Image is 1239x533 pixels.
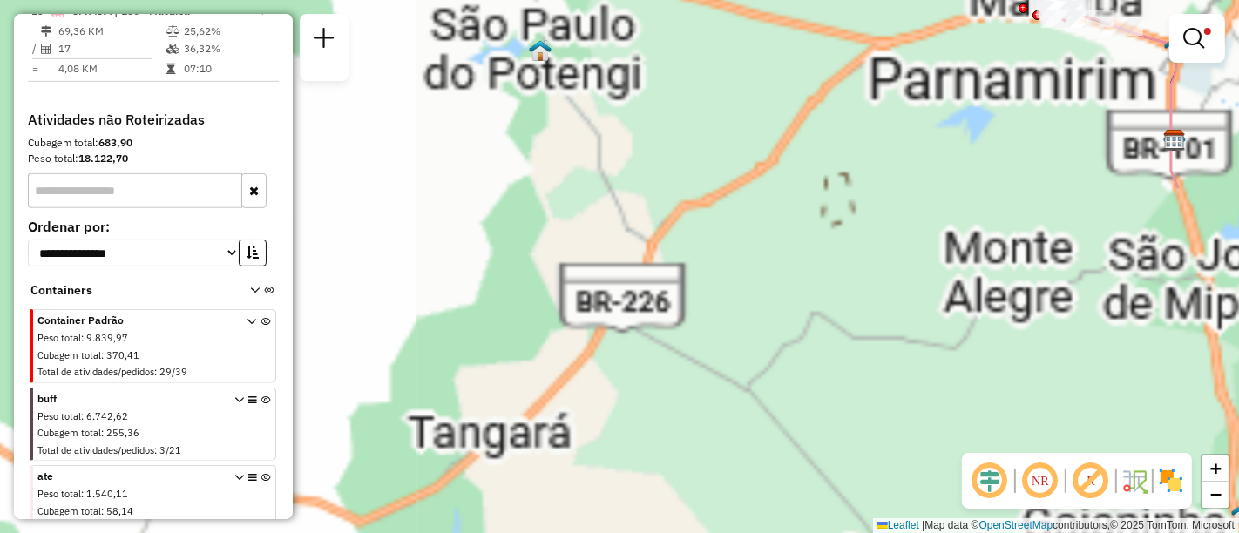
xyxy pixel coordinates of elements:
span: : [101,349,104,361]
div: Cubagem total: [28,135,279,151]
img: CDD Natal Novo [1163,129,1186,152]
button: Ordem crescente [239,240,267,266]
span: : [101,427,104,439]
span: 6.742,62 [86,410,128,422]
h4: Atividades não Roteirizadas [28,111,279,128]
span: 9.839,97 [86,332,128,344]
i: Opções [248,395,257,461]
a: Nova sessão e pesquisa [307,21,342,60]
span: : [154,444,157,456]
span: Total de atividades/pedidos [37,366,154,378]
span: Total de atividades/pedidos [37,444,154,456]
i: % de utilização do peso [166,26,179,37]
span: : [101,505,104,517]
span: Ocultar deslocamento [969,460,1011,502]
i: % de utilização da cubagem [166,44,179,54]
a: Zoom out [1202,482,1229,508]
span: Containers [30,281,227,300]
img: Fluxo de ruas [1121,467,1148,495]
span: 3/21 [159,444,181,456]
a: Zoom in [1202,455,1229,482]
span: : [154,366,157,378]
a: OpenStreetMap [979,519,1053,531]
td: 69,36 KM [58,23,166,40]
span: Exibir rótulo [1070,460,1112,502]
td: = [31,60,40,78]
span: + [1210,457,1222,479]
a: Leaflet [877,519,919,531]
td: / [31,40,40,57]
td: 07:10 [183,60,271,78]
span: Peso total [37,410,81,422]
span: Container Padrão [37,313,226,328]
label: Ordenar por: [28,216,279,237]
span: − [1210,483,1222,505]
span: | 150 - Macaíba [114,4,190,17]
i: Total de Atividades [41,44,51,54]
i: Tempo total em rota [166,64,175,74]
strong: 683,90 [98,136,132,149]
span: Cubagem total [37,349,101,361]
span: : [81,410,84,422]
img: São Paulo do Potengi [529,39,552,62]
span: : [81,488,84,500]
span: Peso total [37,332,81,344]
span: 29/39 [159,366,187,378]
i: Distância Total [41,26,51,37]
img: Exibir/Ocultar setores [1157,467,1185,495]
span: SFR4I97 [72,4,114,17]
img: 638 UDC Light Parnamirim [1164,36,1187,58]
span: Peso total [37,488,81,500]
div: Peso total: [28,151,279,166]
span: Cubagem total [37,505,101,517]
td: 17 [58,40,166,57]
a: Exibir filtros [1176,21,1218,56]
span: 13 - [31,4,190,17]
span: 255,36 [106,427,139,439]
td: 25,62% [183,23,271,40]
span: Filtro Ativo [1204,28,1211,35]
div: Map data © contributors,© 2025 TomTom, Microsoft [873,518,1239,533]
span: Cubagem total [37,427,101,439]
span: | [922,519,924,531]
span: : [81,332,84,344]
td: 4,08 KM [58,60,166,78]
span: 1.540,11 [86,488,128,500]
span: 58,14 [106,505,133,517]
td: 36,32% [183,40,271,57]
span: buff [37,391,226,407]
span: Ocultar NR [1019,460,1061,502]
span: 370,41 [106,349,139,361]
strong: 18.122,70 [78,152,128,165]
span: ate [37,469,226,484]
